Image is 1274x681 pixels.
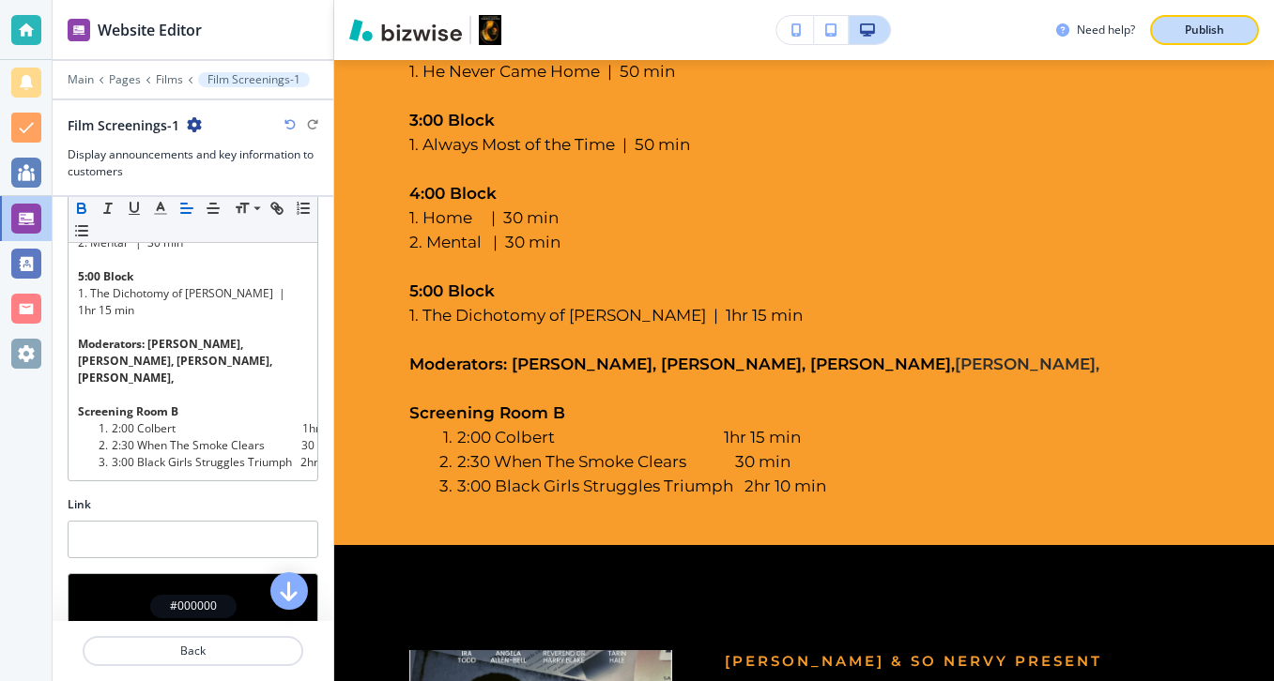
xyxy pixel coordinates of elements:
[1150,15,1259,45] button: Publish
[84,643,301,659] p: Back
[409,59,1199,83] p: 1. He Never Came Home | 50 min
[349,19,462,41] img: Bizwise Logo
[68,573,318,673] button: #000000Background Color
[95,437,308,454] li: 2:30 When The Smoke Clears 30 min
[78,336,272,369] strong: Moderators: [PERSON_NAME], [PERSON_NAME], [PERSON_NAME],
[83,636,303,666] button: Back
[95,454,308,471] li: 3:00 Black Girls Struggles Triumph 2hr 10 min
[68,146,318,180] h3: Display announcements and key information to customers
[409,281,495,300] strong: 5:00 Block
[479,15,501,45] img: Your Logo
[109,73,141,86] button: Pages
[434,474,1200,498] li: 3:00 Black Girls Struggles Triumph 2hr 10 min
[68,496,91,513] h2: Link
[409,303,1199,327] p: 1. The Dichotomy of [PERSON_NAME] | 1hr 15 min
[207,73,300,86] p: Film Screenings-1
[78,403,178,419] strong: Screening Room B
[170,598,217,614] h4: #000000
[409,132,1199,157] p: 1. Always Most of the Time | 50 min
[409,403,565,422] strong: Screening Room B
[409,355,955,373] strong: Moderators: [PERSON_NAME], [PERSON_NAME], [PERSON_NAME],
[98,19,202,41] h2: Website Editor
[434,449,1200,474] li: 2:30 When The Smoke Clears 30 min
[156,73,183,86] button: Films
[725,650,1199,673] p: [PERSON_NAME] & So Nervy Present
[78,285,308,319] p: 1. The Dichotomy of [PERSON_NAME] | 1hr 15 min
[198,72,310,87] button: Film Screenings-1
[78,370,174,386] strong: [PERSON_NAME],
[409,111,495,129] strong: 3:00 Block
[1185,22,1224,38] p: Publish
[434,425,1200,449] li: 2:00 Colbert 1hr 15 min
[68,115,179,135] h2: Film Screenings-1
[409,230,1199,254] p: 2. Mental | 30 min
[409,205,1199,230] p: 1. Home | 30 min
[78,268,133,284] strong: 5:00 Block
[78,235,308,251] p: 2. Mental | 30 min
[68,73,94,86] button: Main
[409,184,497,203] strong: 4:00 Block
[68,19,90,41] img: editor icon
[95,420,308,437] li: 2:00 Colbert 1hr 15 min
[1077,22,1135,38] h3: Need help?
[955,355,1099,373] strong: [PERSON_NAME],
